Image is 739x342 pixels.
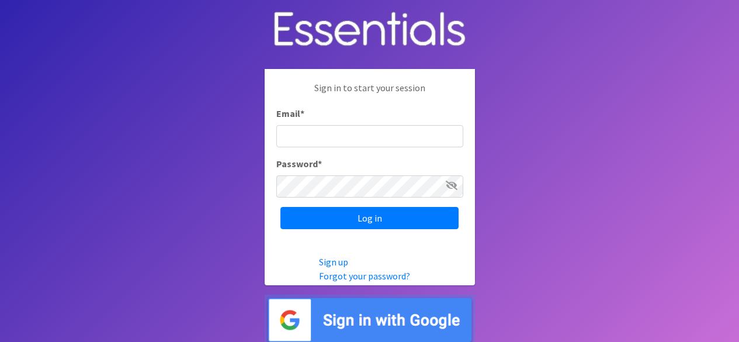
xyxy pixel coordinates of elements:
label: Email [276,106,304,120]
p: Sign in to start your session [276,81,463,106]
abbr: required [300,108,304,119]
a: Forgot your password? [319,270,410,282]
input: Log in [280,207,459,229]
label: Password [276,157,322,171]
abbr: required [318,158,322,170]
a: Sign up [319,256,348,268]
